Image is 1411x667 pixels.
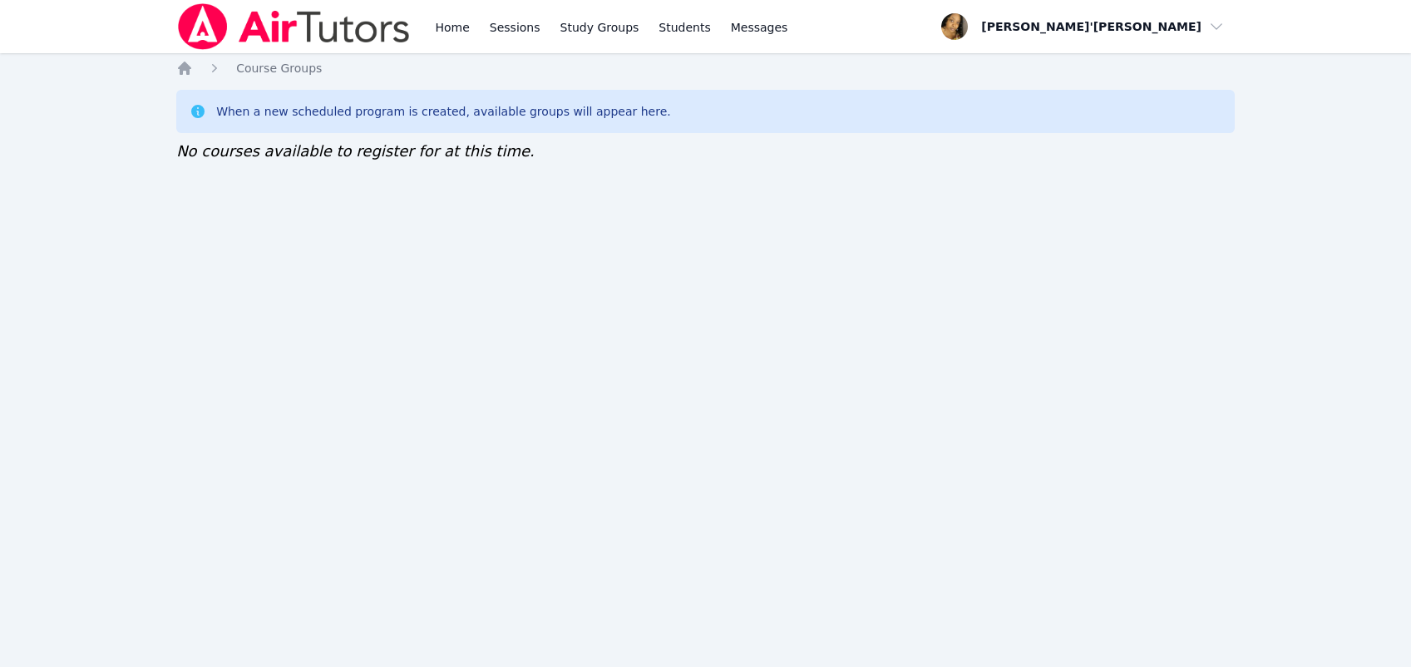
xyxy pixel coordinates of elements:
[176,3,412,50] img: Air Tutors
[236,62,322,75] span: Course Groups
[216,103,671,120] div: When a new scheduled program is created, available groups will appear here.
[176,142,535,160] span: No courses available to register for at this time.
[731,19,788,36] span: Messages
[236,60,322,77] a: Course Groups
[176,60,1235,77] nav: Breadcrumb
